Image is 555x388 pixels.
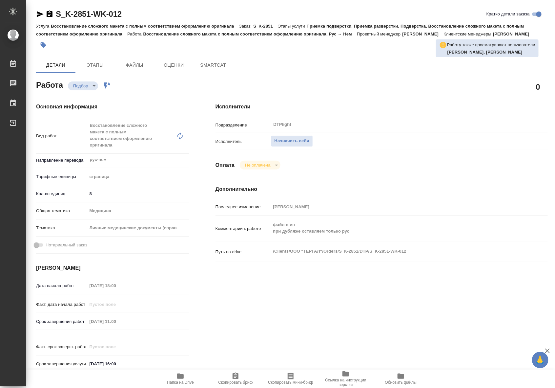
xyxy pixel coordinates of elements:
[218,380,253,385] span: Скопировать бриф
[87,189,189,198] input: ✎ Введи что-нибудь
[71,83,90,89] button: Подбор
[239,24,253,29] p: Заказ:
[197,61,229,69] span: SmartCat
[87,171,189,182] div: страница
[127,32,143,36] p: Работа
[486,11,530,17] span: Кратко детали заказа
[216,138,271,145] p: Исполнитель
[36,103,189,111] h4: Основная информация
[46,242,87,248] span: Нотариальный заказ
[119,61,150,69] span: Файлы
[36,361,87,367] p: Срок завершения услуги
[268,380,313,385] span: Скопировать мини-бриф
[36,133,87,139] p: Вид работ
[493,32,534,36] p: [PERSON_NAME]
[240,161,280,170] div: Подбор
[40,61,72,69] span: Детали
[216,204,271,210] p: Последнее изменение
[36,173,87,180] p: Тарифные единицы
[447,49,535,56] p: Крамник Артём, Заборова Александра
[357,32,402,36] p: Проектный менеджер
[36,10,44,18] button: Скопировать ссылку для ЯМессенджера
[36,264,189,272] h4: [PERSON_NAME]
[322,378,369,387] span: Ссылка на инструкции верстки
[36,301,87,308] p: Факт. дата начала работ
[208,370,263,388] button: Скопировать бриф
[535,353,546,367] span: 🙏
[87,300,145,309] input: Пустое поле
[373,370,428,388] button: Обновить файлы
[447,42,535,48] p: Работу также просматривают пользователи
[36,79,63,90] h2: Работа
[36,283,87,289] p: Дата начала работ
[87,205,189,217] div: Медицина
[36,38,51,52] button: Добавить тэг
[68,81,98,90] div: Подбор
[51,24,239,29] p: Восстановление сложного макета с полным соответствием оформлению оригинала
[447,50,523,55] b: [PERSON_NAME], [PERSON_NAME]
[87,359,145,369] input: ✎ Введи что-нибудь
[167,380,194,385] span: Папка на Drive
[318,370,373,388] button: Ссылка на инструкции верстки
[143,32,357,36] p: Восстановление сложного макета с полным соответствием оформлению оригинала, Рус → Нем
[36,191,87,197] p: Кол-во единиц
[46,10,53,18] button: Скопировать ссылку
[278,24,307,29] p: Этапы услуги
[36,344,87,350] p: Факт. срок заверш. работ
[271,246,520,257] textarea: /Clients/ООО "ТЕРГАЛ"/Orders/S_K-2851/DTP/S_K-2851-WK-012
[36,24,51,29] p: Услуга
[87,317,145,326] input: Пустое поле
[402,32,444,36] p: [PERSON_NAME]
[536,81,540,92] h2: 0
[36,225,87,231] p: Тематика
[263,370,318,388] button: Скопировать мини-бриф
[87,222,189,234] div: Личные медицинские документы (справки, эпикризы)
[36,208,87,214] p: Общая тематика
[216,161,235,169] h4: Оплата
[271,202,520,212] input: Пустое поле
[385,380,417,385] span: Обновить файлы
[216,185,548,193] h4: Дополнительно
[271,135,313,147] button: Назначить себя
[253,24,278,29] p: S_K-2851
[216,122,271,128] p: Подразделение
[56,10,122,18] a: S_K-2851-WK-012
[443,32,493,36] p: Клиентские менеджеры
[216,249,271,255] p: Путь на drive
[87,281,145,290] input: Пустое поле
[243,162,272,168] button: Не оплачена
[216,225,271,232] p: Комментарий к работе
[275,137,309,145] span: Назначить себя
[87,342,145,352] input: Пустое поле
[271,219,520,237] textarea: файл в ин при дубляже оставляем только рус
[79,61,111,69] span: Этапы
[158,61,190,69] span: Оценки
[216,103,548,111] h4: Исполнители
[36,318,87,325] p: Срок завершения работ
[532,352,548,368] button: 🙏
[153,370,208,388] button: Папка на Drive
[36,157,87,164] p: Направление перевода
